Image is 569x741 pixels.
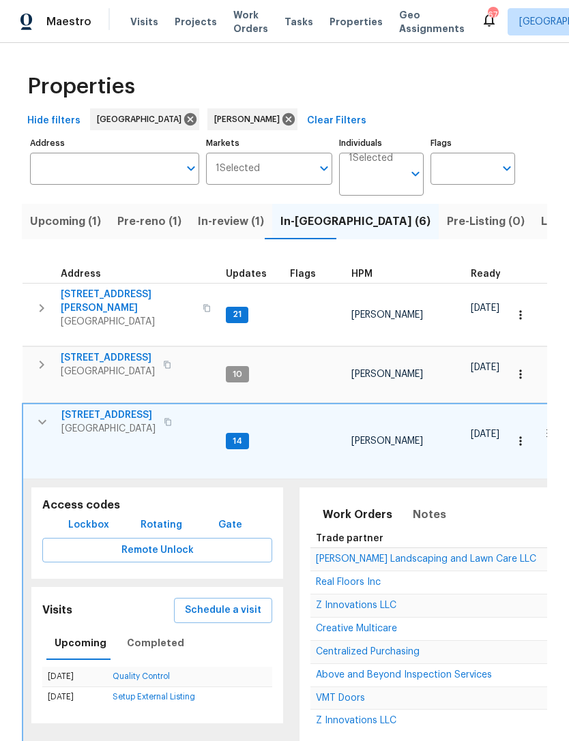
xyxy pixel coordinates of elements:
label: Markets [206,139,333,147]
div: [PERSON_NAME] [207,108,297,130]
span: Ready [471,269,501,279]
span: Upcoming [55,635,106,652]
span: [PERSON_NAME] [351,369,423,379]
span: Pre-Listing (0) [447,212,525,231]
label: Flags [431,139,515,147]
span: Gate [214,517,246,534]
span: Z Innovations LLC [316,601,396,610]
span: [DATE] [471,429,499,439]
span: 14 [227,436,248,447]
span: 1 Selected [349,153,393,164]
a: Real Floors Inc [316,578,381,586]
span: Completed [127,635,184,652]
a: Centralized Purchasing [316,648,420,656]
button: Remote Unlock [42,538,272,563]
span: Tasks [284,17,313,27]
button: Open [497,159,516,178]
button: Open [406,164,425,183]
span: Z Innovations LLC [316,716,396,725]
button: Gate [208,513,252,538]
span: Work Orders [323,505,392,524]
span: [GEOGRAPHIC_DATA] [97,112,187,126]
h5: Access codes [42,498,272,513]
span: Trade partner [316,534,383,543]
button: Open [315,159,334,178]
span: Creative Multicare [316,624,397,633]
button: Hide filters [22,108,86,134]
span: Schedule a visit [185,602,261,619]
span: Flags [290,269,316,279]
a: Quality Control [113,672,170,680]
span: [DATE] [471,363,499,372]
span: [STREET_ADDRESS][PERSON_NAME] [61,288,194,315]
span: Pre-reno (1) [117,212,181,231]
span: Remote Unlock [53,542,261,559]
span: Hide filters [27,112,81,130]
span: Upcoming (1) [30,212,101,231]
a: Above and Beyond Inspection Services [316,671,492,679]
span: Projects [175,15,217,29]
span: Rotating [141,517,182,534]
a: VMT Doors [316,694,365,702]
span: Centralized Purchasing [316,647,420,656]
span: [DATE] [471,303,499,313]
span: [STREET_ADDRESS] [61,351,155,365]
button: Schedule a visit [174,598,272,623]
span: [GEOGRAPHIC_DATA] [61,422,156,436]
span: [PERSON_NAME] Landscaping and Lawn Care LLC [316,554,536,564]
span: 1 Selected [216,163,260,175]
span: Work Orders [233,8,268,35]
td: [DATE] [42,686,107,707]
span: [PERSON_NAME] [351,310,423,320]
span: Lockbox [68,517,109,534]
a: [PERSON_NAME] Landscaping and Lawn Care LLC [316,555,536,563]
span: Updates [226,269,267,279]
span: [STREET_ADDRESS] [61,408,156,422]
div: 67 [488,8,497,22]
a: Setup External Listing [113,693,195,701]
label: Individuals [339,139,424,147]
span: [GEOGRAPHIC_DATA] [61,365,155,378]
span: Geo Assignments [399,8,465,35]
button: Lockbox [63,513,115,538]
div: [GEOGRAPHIC_DATA] [90,108,199,130]
td: [DATE] [42,667,107,687]
span: Properties [330,15,383,29]
a: Creative Multicare [316,624,397,633]
span: [PERSON_NAME] [351,436,423,446]
span: Maestro [46,15,91,29]
span: In-review (1) [198,212,264,231]
span: Address [61,269,101,279]
div: Earliest renovation start date (first business day after COE or Checkout) [471,269,513,279]
span: Properties [27,80,135,93]
span: HPM [351,269,373,279]
span: [PERSON_NAME] [214,112,285,126]
span: Clear Filters [307,112,366,130]
h5: Visits [42,603,72,618]
span: Notes [413,505,446,524]
span: Above and Beyond Inspection Services [316,670,492,680]
label: Address [30,139,199,147]
a: Z Innovations LLC [316,601,396,609]
button: Rotating [135,513,188,538]
button: Open [181,159,201,178]
button: Clear Filters [302,108,372,134]
span: 21 [227,309,247,320]
a: Z Innovations LLC [316,716,396,725]
span: [GEOGRAPHIC_DATA] [61,315,194,329]
span: Visits [130,15,158,29]
span: In-[GEOGRAPHIC_DATA] (6) [280,212,431,231]
span: 10 [227,369,248,380]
